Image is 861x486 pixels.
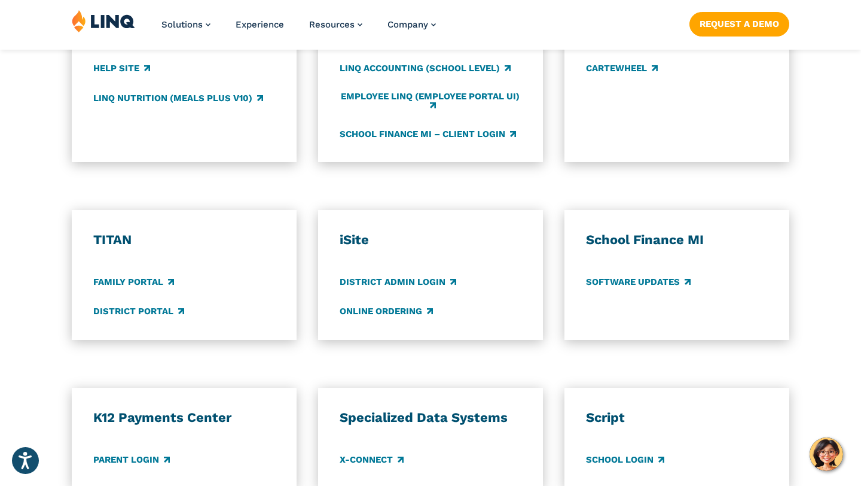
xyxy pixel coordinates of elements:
a: Help Site [93,62,150,75]
h3: K12 Payments Center [93,409,275,426]
h3: School Finance MI [586,232,768,248]
a: District Portal [93,305,184,318]
a: Experience [236,19,284,30]
a: School Finance MI – Client Login [340,127,516,141]
a: Request a Demo [689,12,789,36]
h3: Script [586,409,768,426]
a: Company [387,19,436,30]
a: Solutions [161,19,210,30]
a: LINQ Accounting (school level) [340,62,511,75]
h3: Specialized Data Systems [340,409,521,426]
a: Family Portal [93,275,174,288]
h3: TITAN [93,232,275,248]
img: LINQ | K‑12 Software [72,10,135,32]
a: LINQ Nutrition (Meals Plus v10) [93,92,263,105]
a: X-Connect [340,453,404,466]
a: Resources [309,19,362,30]
a: CARTEWHEEL [586,62,658,75]
span: Resources [309,19,355,30]
span: Company [387,19,428,30]
nav: Primary Navigation [161,10,436,49]
span: Solutions [161,19,203,30]
a: Employee LINQ (Employee Portal UI) [340,92,521,111]
nav: Button Navigation [689,10,789,36]
a: Software Updates [586,275,691,288]
a: School Login [586,453,664,466]
a: Online Ordering [340,305,433,318]
h3: iSite [340,232,521,248]
a: District Admin Login [340,275,456,288]
button: Hello, have a question? Let’s chat. [810,438,843,471]
a: Parent Login [93,453,170,466]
